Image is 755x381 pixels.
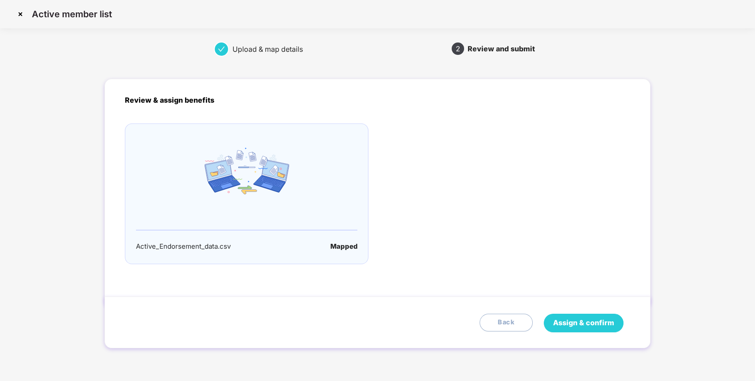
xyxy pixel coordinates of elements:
p: Review & assign benefits [125,95,631,106]
span: Back [498,317,515,327]
div: Active_Endorsement_data.csv [136,241,231,252]
img: email_icon [205,148,289,194]
img: svg+xml;base64,PHN2ZyBpZD0iQ3Jvc3MtMzJ4MzIiIHhtbG5zPSJodHRwOi8vd3d3LnczLm9yZy8yMDAwL3N2ZyIgd2lkdG... [13,7,27,21]
button: Back [480,314,533,331]
div: Review and submit [468,42,535,56]
span: check [218,46,225,53]
span: 2 [456,45,460,52]
div: Upload & map details [232,42,310,56]
p: Active member list [32,9,112,19]
div: Mapped [330,241,357,252]
button: Assign & confirm [544,314,623,332]
span: Assign & confirm [553,317,614,328]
